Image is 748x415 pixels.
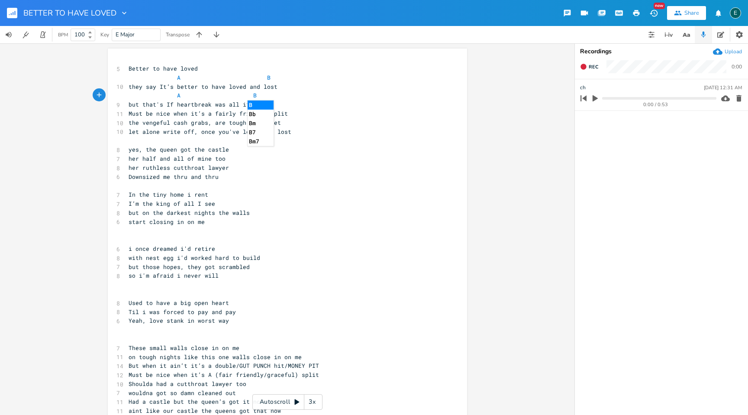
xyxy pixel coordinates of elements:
[129,362,319,370] span: But when it ain’t it’s a double/GUT PUNCH hit/MONEY PIT
[129,317,229,324] span: Yeah, love stank in worst way
[730,7,741,19] div: edenmusic
[129,128,291,136] span: let alone write off, once you've loved and lost
[129,245,215,253] span: i once dreamed i'd retire
[129,83,277,91] span: they say It’s better to have loved and lost
[253,91,257,99] span: B
[248,137,274,146] li: Bm7
[667,6,706,20] button: Share
[129,254,260,262] span: with nest egg i'd worked hard to build
[713,47,742,56] button: Upload
[116,31,135,39] span: E Major
[304,394,320,410] div: 3x
[589,64,598,70] span: Rec
[129,263,250,271] span: but those hopes, they got scrambled
[248,128,274,137] li: B7
[129,164,229,172] span: her ruthless cutthroat lawyer
[129,173,219,181] span: Downsized me thru and thru
[177,91,181,99] span: A
[129,344,239,352] span: These small walls close in on me
[129,371,319,379] span: Must be nice when it’s A (fair friendly/graceful) split
[100,32,109,37] div: Key
[129,65,198,72] span: Better to have loved
[684,9,699,17] div: Share
[129,119,281,126] span: the vengeful cash grabs, are tough to forget
[248,119,274,128] li: Bm
[577,60,602,74] button: Rec
[58,32,68,37] div: BPM
[129,380,246,388] span: Shoulda had a cutthroat lawyer too
[580,49,743,55] div: Recordings
[166,32,190,37] div: Transpose
[129,308,236,316] span: Til i was forced to pay and pay
[580,84,586,92] span: ch
[248,101,274,110] li: B
[654,3,665,9] div: New
[129,389,236,397] span: wouldna got so damn cleaned out
[267,74,271,81] span: B
[129,146,229,153] span: yes, the queen got the castle
[129,407,281,415] span: aint like our castle the queens got that now
[129,299,229,307] span: Used to have a big open heart
[730,3,741,23] button: E
[129,155,226,162] span: her half and all of mine too
[129,353,302,361] span: on tough nights like this one walls close in on me
[248,110,274,119] li: Bb
[732,64,742,69] div: 0:00
[704,85,742,90] div: [DATE] 12:31 AM
[129,272,219,279] span: so i'm afraid i never will
[129,200,215,207] span: I’m the king of all I see
[129,191,208,198] span: In the tiny home i rent
[23,9,116,17] span: BETTER TO HAVE LOVED
[725,48,742,55] div: Upload
[177,74,181,81] span: A
[595,102,716,107] div: 0:00 / 0:53
[129,398,264,405] span: Had a castle but the queen’s got it now
[129,101,267,108] span: but that's If heartbreak was all it cost
[129,218,205,226] span: start closing in on me
[645,5,662,21] button: New
[129,209,250,217] span: but on the darkest nights the walls
[252,394,322,410] div: Autoscroll
[129,110,288,117] span: Must be nice when it’s a fairly friendly split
